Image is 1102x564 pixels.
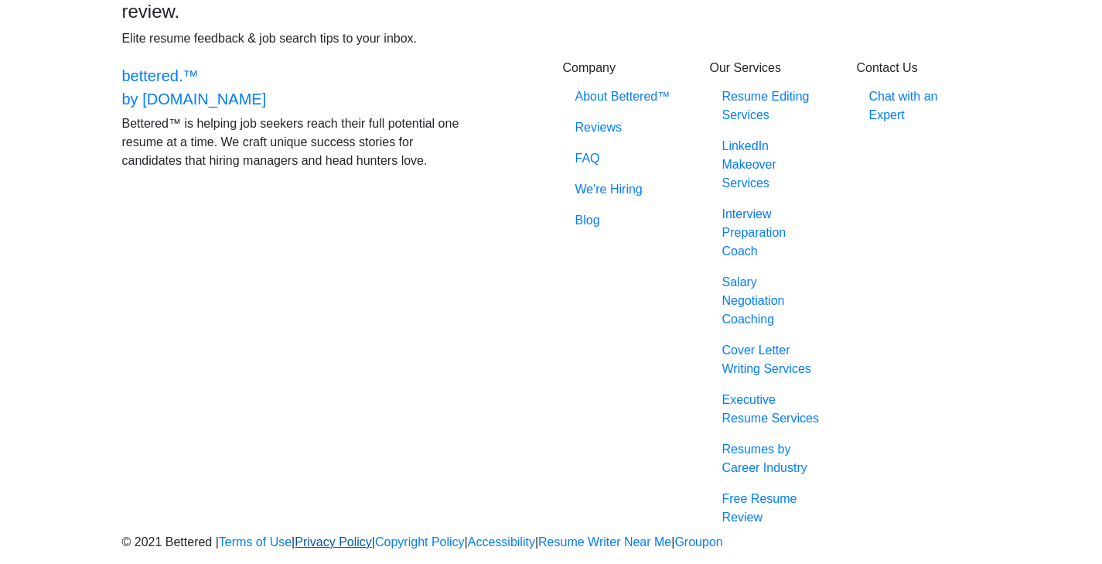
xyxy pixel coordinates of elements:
[468,535,535,549] a: Accessibility
[122,115,466,170] p: Bettered™ is helping job seekers reach their full potential one resume at a time. We craft unique...
[857,60,981,75] h6: Contact Us
[710,199,834,267] a: Interview Preparation Coach
[710,434,834,484] a: Resumes by Career Industry
[710,131,834,199] a: LinkedIn Makeover Services
[219,535,292,549] a: Terms of Use
[563,205,687,236] a: Blog
[122,29,466,48] p: Elite resume feedback & job search tips to your inbox.
[710,335,834,385] a: Cover Letter Writing Services
[295,535,372,549] a: Privacy Policy
[563,81,687,112] a: About Bettered™
[563,174,687,205] a: We're Hiring
[563,143,687,174] a: FAQ
[122,533,981,552] p: © 2021 Bettered | | | | | |
[375,535,465,549] a: Copyright Policy
[710,484,834,533] a: Free Resume Review
[710,60,834,75] h6: Our Services
[563,60,687,75] h6: Company
[563,112,687,143] a: Reviews
[710,385,834,434] a: Executive Resume Services
[538,535,671,549] a: Resume Writer Near Me
[857,81,981,131] a: Chat with an Expert
[710,81,834,131] a: Resume Editing Services
[122,60,267,115] a: bettered.™by [DOMAIN_NAME]
[122,91,267,108] span: by [DOMAIN_NAME]
[710,267,834,335] a: Salary Negotiation Coaching
[674,535,722,549] a: Groupon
